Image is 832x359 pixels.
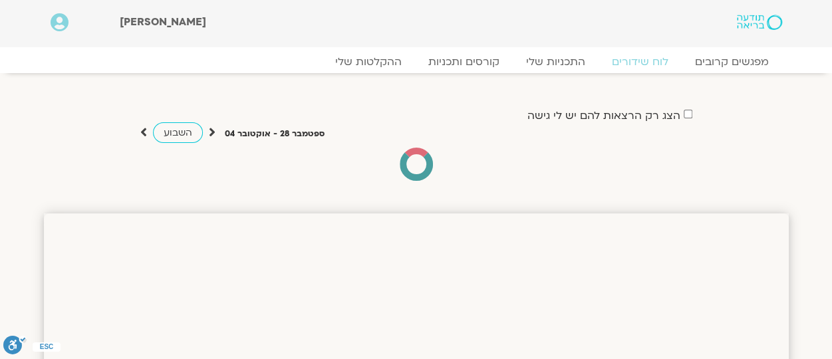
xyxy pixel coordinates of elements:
[120,15,206,29] span: [PERSON_NAME]
[225,127,325,141] p: ספטמבר 28 - אוקטובר 04
[153,122,203,143] a: השבוע
[527,110,680,122] label: הצג רק הרצאות להם יש לי גישה
[682,55,782,68] a: מפגשים קרובים
[513,55,599,68] a: התכניות שלי
[51,55,782,68] nav: Menu
[599,55,682,68] a: לוח שידורים
[415,55,513,68] a: קורסים ותכניות
[322,55,415,68] a: ההקלטות שלי
[164,126,192,139] span: השבוע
